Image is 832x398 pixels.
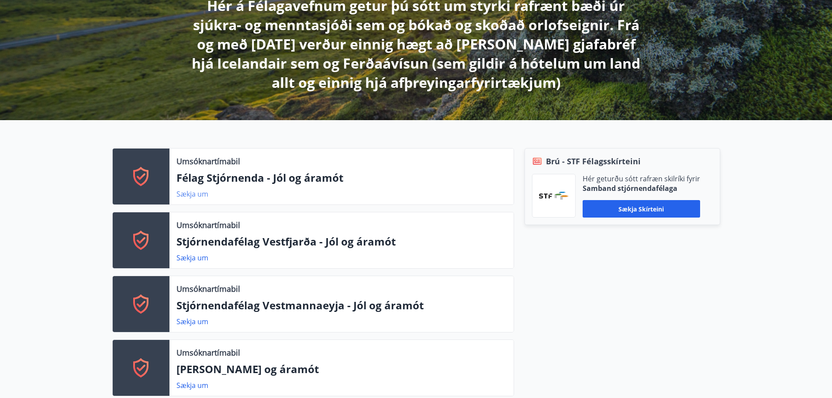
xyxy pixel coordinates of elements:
p: Samband stjórnendafélaga [583,183,700,193]
img: vjCaq2fThgY3EUYqSgpjEiBg6WP39ov69hlhuPVN.png [539,192,569,200]
a: Sækja um [176,381,208,390]
a: Sækja um [176,253,208,263]
p: Stjórnendafélag Vestmannaeyja - Jól og áramót [176,298,507,313]
p: Umsóknartímabil [176,219,240,231]
a: Sækja um [176,189,208,199]
a: Sækja um [176,317,208,326]
p: Umsóknartímabil [176,347,240,358]
span: Brú - STF Félagsskírteini [546,156,641,167]
p: Félag Stjórnenda - Jól og áramót [176,170,507,185]
p: Hér geturðu sótt rafræn skilríki fyrir [583,174,700,183]
p: [PERSON_NAME] og áramót [176,362,507,377]
button: Sækja skírteini [583,200,700,218]
p: Umsóknartímabil [176,156,240,167]
p: Stjórnendafélag Vestfjarða - Jól og áramót [176,234,507,249]
p: Umsóknartímabil [176,283,240,294]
